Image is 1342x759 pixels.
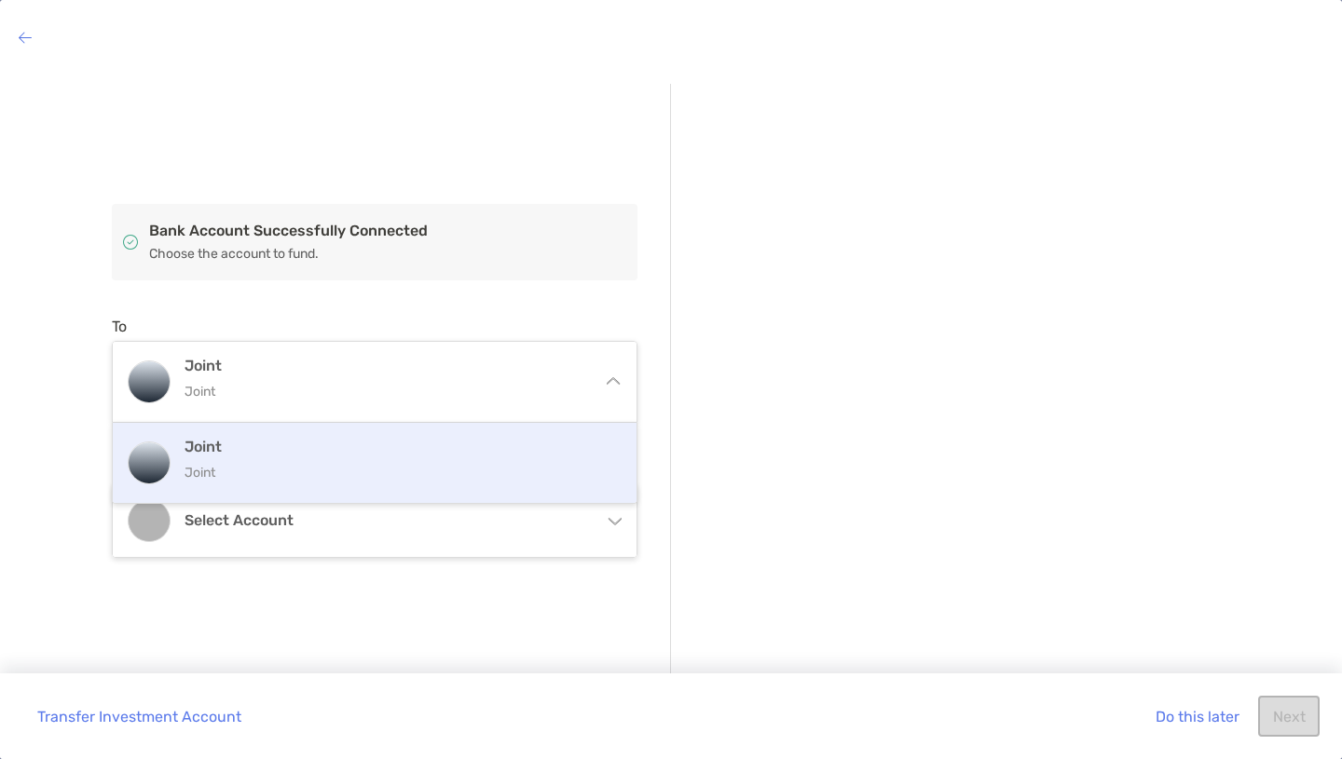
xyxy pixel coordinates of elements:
h4: Joint [185,438,605,455]
p: Bank Account Successfully Connected [149,219,637,242]
h4: Joint [185,357,587,374]
p: Joint [185,461,605,484]
p: Joint [185,380,587,403]
label: To [112,318,127,335]
p: Choose the account to fund. [149,242,637,265]
img: Joint [129,442,170,483]
button: Transfer Investment Account [22,696,255,737]
h4: Select account [185,511,587,529]
button: Do this later [1141,696,1253,737]
img: Joint [129,361,170,402]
